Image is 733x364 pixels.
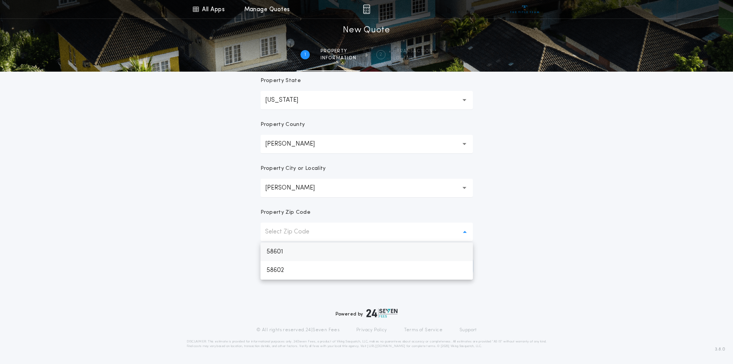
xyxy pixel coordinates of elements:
[260,91,473,109] button: [US_STATE]
[260,165,326,173] p: Property City or Locality
[256,327,339,333] p: © All rights reserved. 24|Seven Fees
[260,223,473,241] button: Select Zip Code
[321,55,356,61] span: information
[343,24,390,37] h1: New Quote
[260,135,473,153] button: [PERSON_NAME]
[260,179,473,197] button: [PERSON_NAME]
[187,339,547,349] p: DISCLAIMER: This estimate is provided for informational purposes only. 24|Seven Fees, a product o...
[260,261,473,280] p: 58602
[356,327,387,333] a: Privacy Policy
[265,139,327,149] p: [PERSON_NAME]
[459,327,477,333] a: Support
[363,5,370,14] img: img
[379,52,382,58] h2: 2
[260,121,305,129] p: Property County
[260,209,311,216] p: Property Zip Code
[260,77,301,85] p: Property State
[396,48,433,54] span: Transaction
[396,55,433,61] span: details
[304,52,306,58] h2: 1
[265,183,327,193] p: [PERSON_NAME]
[715,346,725,353] span: 3.8.0
[404,327,442,333] a: Terms of Service
[336,309,398,318] div: Powered by
[366,309,398,318] img: logo
[367,345,405,348] a: [URL][DOMAIN_NAME]
[260,243,473,280] ul: Select Zip Code
[265,96,311,105] p: [US_STATE]
[265,227,322,237] p: Select Zip Code
[260,243,473,261] p: 58601
[510,5,539,13] img: vs-icon
[321,48,356,54] span: Property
